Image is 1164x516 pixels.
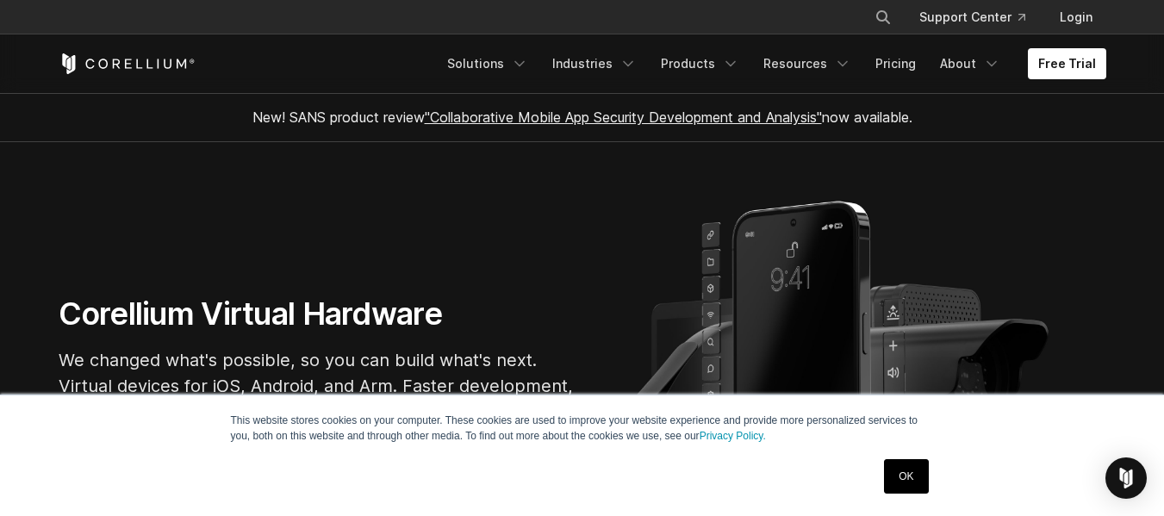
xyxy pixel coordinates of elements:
[906,2,1039,33] a: Support Center
[930,48,1011,79] a: About
[437,48,538,79] a: Solutions
[753,48,862,79] a: Resources
[59,53,196,74] a: Corellium Home
[59,295,576,333] h1: Corellium Virtual Hardware
[884,459,928,494] a: OK
[425,109,822,126] a: "Collaborative Mobile App Security Development and Analysis"
[854,2,1106,33] div: Navigation Menu
[252,109,912,126] span: New! SANS product review now available.
[1105,457,1147,499] div: Open Intercom Messenger
[1046,2,1106,33] a: Login
[1028,48,1106,79] a: Free Trial
[868,2,899,33] button: Search
[59,347,576,425] p: We changed what's possible, so you can build what's next. Virtual devices for iOS, Android, and A...
[437,48,1106,79] div: Navigation Menu
[865,48,926,79] a: Pricing
[231,413,934,444] p: This website stores cookies on your computer. These cookies are used to improve your website expe...
[650,48,750,79] a: Products
[542,48,647,79] a: Industries
[700,430,766,442] a: Privacy Policy.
